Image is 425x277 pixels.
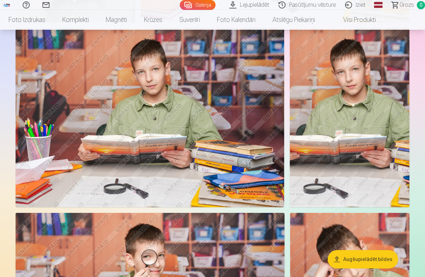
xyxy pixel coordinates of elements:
[97,10,136,30] a: Magnēti
[136,10,171,30] a: Krūzes
[208,10,264,30] a: Foto kalendāri
[3,3,11,7] img: /fa1
[417,1,425,9] span: 0
[323,10,384,30] a: Visi produkti
[54,10,97,30] a: Komplekti
[328,250,398,268] button: Augšupielādēt bildes
[400,1,414,9] span: Grozs
[171,10,208,30] a: Suvenīri
[264,10,323,30] a: Atslēgu piekariņi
